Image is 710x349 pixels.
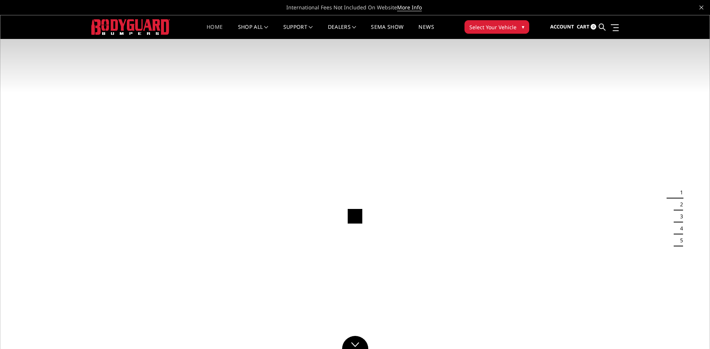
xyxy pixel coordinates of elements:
a: Dealers [328,24,356,39]
span: Cart [577,23,589,30]
a: Support [283,24,313,39]
span: ▾ [522,23,524,31]
a: Account [550,17,574,37]
button: 1 of 5 [676,186,683,198]
img: BODYGUARD BUMPERS [91,19,170,34]
span: Account [550,23,574,30]
button: 4 of 5 [676,222,683,234]
button: 3 of 5 [676,210,683,222]
a: More Info [397,4,422,11]
button: 5 of 5 [676,234,683,246]
a: shop all [238,24,268,39]
a: Home [207,24,223,39]
button: Select Your Vehicle [464,20,529,34]
button: 2 of 5 [676,198,683,210]
span: Select Your Vehicle [469,23,516,31]
a: Cart 0 [577,17,596,37]
a: SEMA Show [371,24,403,39]
a: News [418,24,434,39]
span: 0 [591,24,596,30]
a: Click to Down [342,336,368,349]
